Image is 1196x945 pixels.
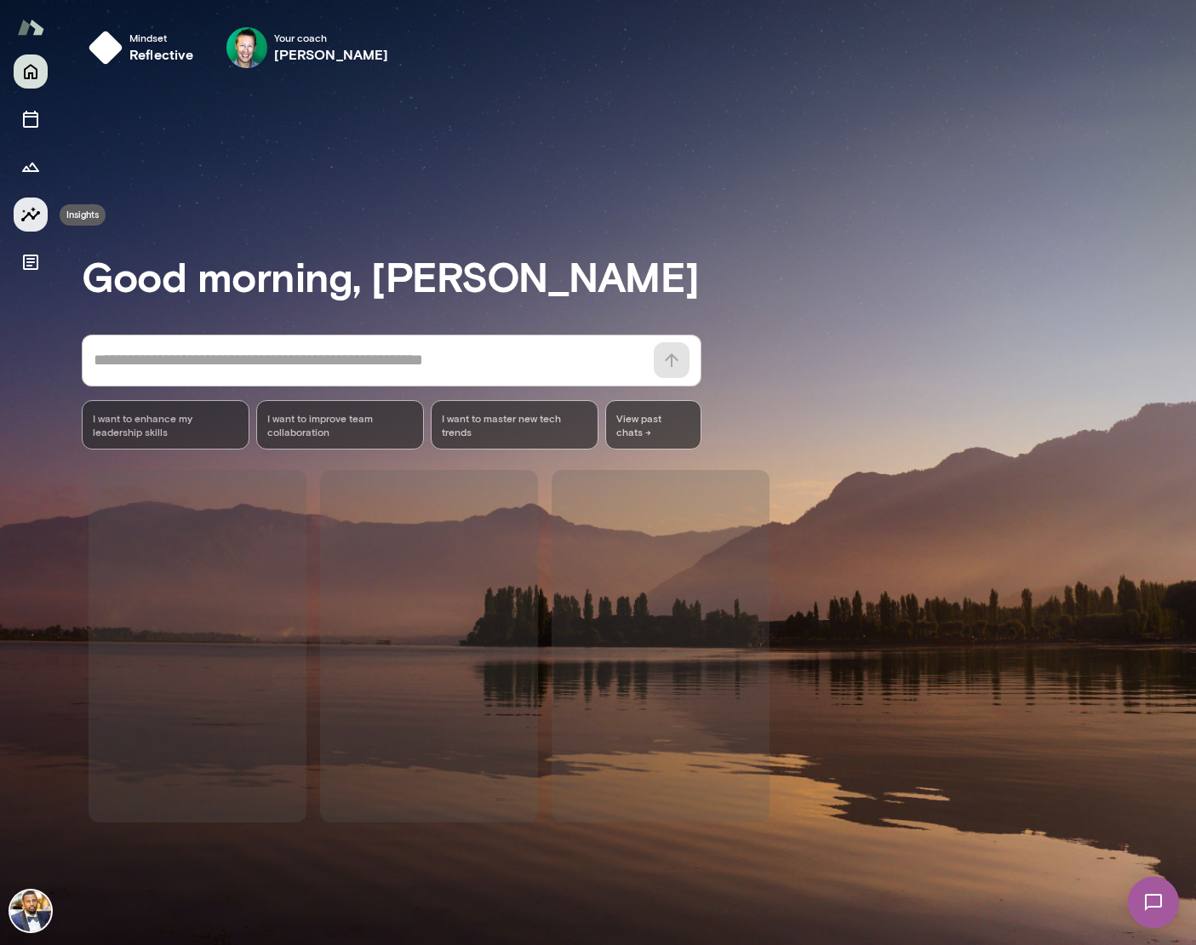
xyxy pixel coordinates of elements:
[17,11,44,43] img: Mento
[14,150,48,184] button: Growth Plan
[256,400,424,450] div: I want to improve team collaboration
[82,20,208,75] button: Mindsetreflective
[82,252,1196,300] h3: Good morning, [PERSON_NAME]
[274,31,389,44] span: Your coach
[14,102,48,136] button: Sessions
[226,27,267,68] img: Brian Lawrence
[605,400,701,450] span: View past chats ->
[129,44,194,65] h6: reflective
[10,891,51,931] img: Anthony Buchanan
[215,20,401,75] div: Brian LawrenceYour coach[PERSON_NAME]
[14,54,48,89] button: Home
[82,400,249,450] div: I want to enhance my leadership skills
[431,400,598,450] div: I want to master new tech trends
[93,411,238,438] span: I want to enhance my leadership skills
[14,245,48,279] button: Documents
[442,411,587,438] span: I want to master new tech trends
[129,31,194,44] span: Mindset
[89,31,123,65] img: mindset
[60,204,106,226] div: Insights
[14,198,48,232] button: Insights
[274,44,389,65] h6: [PERSON_NAME]
[267,411,413,438] span: I want to improve team collaboration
